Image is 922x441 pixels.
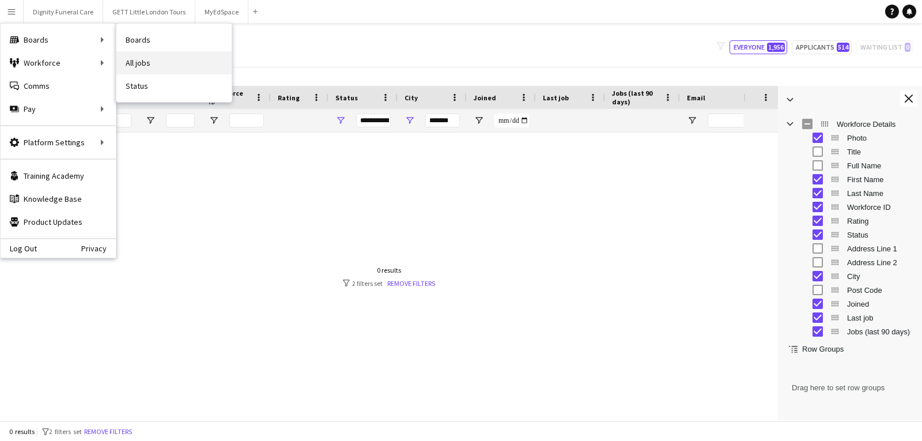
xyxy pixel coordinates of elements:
[837,43,849,52] span: 514
[847,244,915,253] span: Address Line 1
[1,28,116,51] div: Boards
[785,361,915,414] span: Drag here to set row groups
[778,269,922,283] div: City Column
[474,115,484,126] button: Open Filter Menu
[802,345,844,353] span: Row Groups
[847,161,915,170] span: Full Name
[847,314,915,322] span: Last job
[1,51,116,74] div: Workforce
[387,279,435,288] a: Remove filters
[778,131,922,145] div: Photo Column
[278,93,300,102] span: Rating
[847,217,915,225] span: Rating
[847,286,915,295] span: Post Code
[778,186,922,200] div: Last Name Column
[847,258,915,267] span: Address Line 2
[24,1,103,23] button: Dignity Funeral Care
[209,115,219,126] button: Open Filter Menu
[778,117,922,131] div: Workforce Details Column Group
[687,115,697,126] button: Open Filter Menu
[778,228,922,242] div: Status Column
[847,148,915,156] span: Title
[767,43,785,52] span: 1,956
[335,115,346,126] button: Open Filter Menu
[335,93,358,102] span: Status
[778,159,922,172] div: Full Name Column
[229,114,264,127] input: Workforce ID Filter Input
[778,145,922,159] div: Title Column
[778,325,922,338] div: Jobs (last 90 days) Column
[116,74,232,97] a: Status
[425,114,460,127] input: City Filter Input
[847,189,915,198] span: Last Name
[847,231,915,239] span: Status
[81,244,116,253] a: Privacy
[778,297,922,311] div: Joined Column
[195,1,248,23] button: MyEdSpace
[847,175,915,184] span: First Name
[405,115,415,126] button: Open Filter Menu
[847,134,915,142] span: Photo
[1,97,116,120] div: Pay
[82,425,134,438] button: Remove filters
[1,74,116,97] a: Comms
[730,40,787,54] button: Everyone1,956
[1,244,37,253] a: Log Out
[405,93,418,102] span: City
[343,266,435,274] div: 0 results
[103,114,131,127] input: First Name Filter Input
[847,300,915,308] span: Joined
[778,200,922,214] div: Workforce ID Column
[116,28,232,51] a: Boards
[778,283,922,297] div: Post Code Column
[778,255,922,269] div: Address Line 2 Column
[1,164,116,187] a: Training Academy
[1,210,116,233] a: Product Updates
[494,114,529,127] input: Joined Filter Input
[343,279,435,288] div: 2 filters set
[778,172,922,186] div: First Name Column
[103,1,195,23] button: GETT Little London Tours
[1,187,116,210] a: Knowledge Base
[543,93,569,102] span: Last job
[847,203,915,212] span: Workforce ID
[1,131,116,154] div: Platform Settings
[837,120,915,129] span: Workforce Details
[847,327,915,336] span: Jobs (last 90 days)
[116,51,232,74] a: All jobs
[474,93,496,102] span: Joined
[145,115,156,126] button: Open Filter Menu
[778,242,922,255] div: Address Line 1 Column
[49,427,82,436] span: 2 filters set
[847,272,915,281] span: City
[778,311,922,325] div: Last job Column
[792,40,852,54] button: Applicants514
[166,114,195,127] input: Last Name Filter Input
[778,355,922,421] div: Row Groups
[612,89,659,106] span: Jobs (last 90 days)
[687,93,705,102] span: Email
[778,214,922,228] div: Rating Column
[708,114,904,127] input: Email Filter Input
